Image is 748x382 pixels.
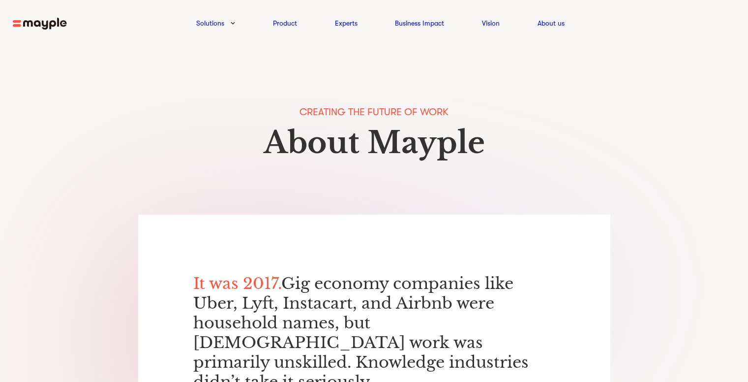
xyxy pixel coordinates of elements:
[273,17,297,29] a: Product
[395,17,444,29] a: Business Impact
[13,18,67,30] img: mayple-logo
[538,17,565,29] a: About us
[231,22,235,25] img: arrow-down
[193,274,281,293] span: It was 2017.
[196,17,224,29] a: Solutions
[482,17,500,29] a: Vision
[335,17,358,29] a: Experts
